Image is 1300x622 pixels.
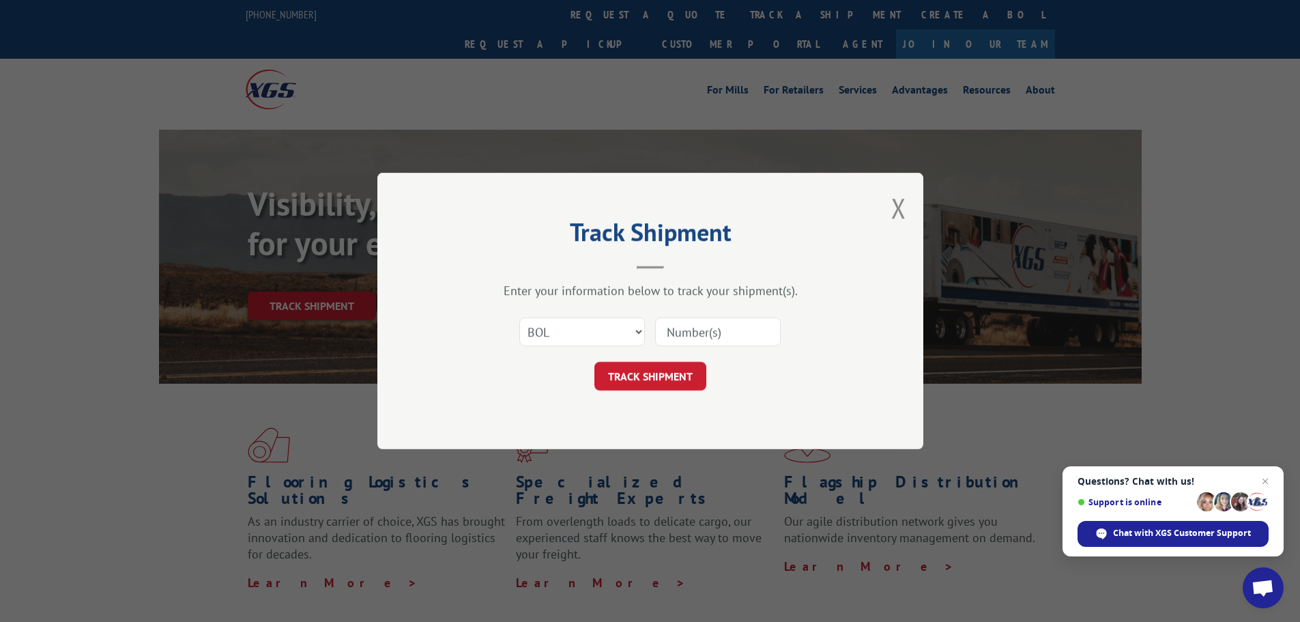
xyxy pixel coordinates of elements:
h2: Track Shipment [446,223,855,249]
div: Open chat [1243,567,1284,608]
span: Chat with XGS Customer Support [1113,527,1251,539]
div: Chat with XGS Customer Support [1078,521,1269,547]
button: TRACK SHIPMENT [594,362,706,391]
div: Enter your information below to track your shipment(s). [446,283,855,298]
span: Support is online [1078,497,1192,507]
input: Number(s) [655,317,781,346]
span: Close chat [1257,473,1273,490]
span: Questions? Chat with us! [1078,476,1269,487]
button: Close modal [891,190,906,226]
